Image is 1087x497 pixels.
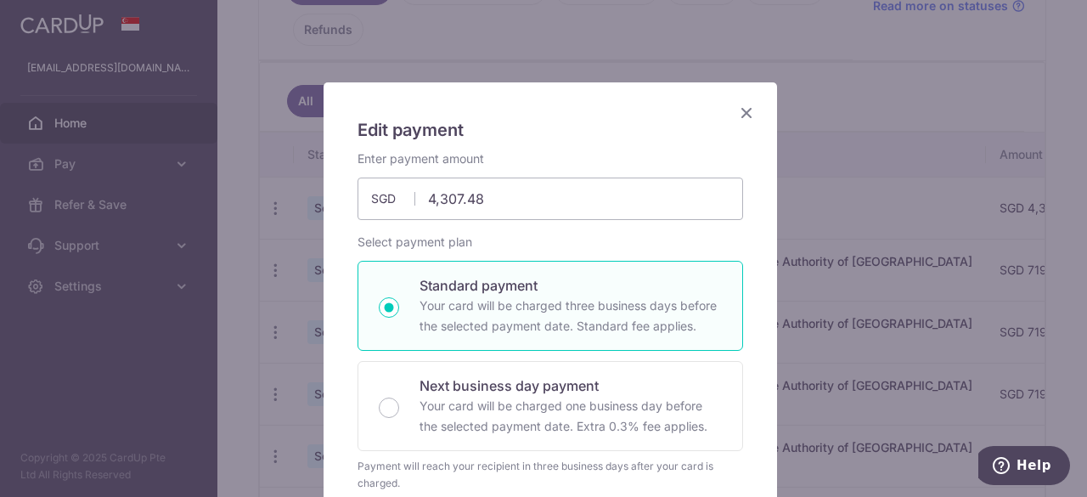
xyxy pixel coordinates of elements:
[420,296,722,336] p: Your card will be charged three business days before the selected payment date. Standard fee appl...
[420,376,722,396] p: Next business day payment
[371,190,415,207] span: SGD
[358,458,743,492] div: Payment will reach your recipient in three business days after your card is charged.
[978,446,1070,489] iframe: Opens a widget where you can find more information
[358,150,484,167] label: Enter payment amount
[358,178,743,220] input: 0.00
[358,116,743,144] h5: Edit payment
[420,396,722,437] p: Your card will be charged one business day before the selected payment date. Extra 0.3% fee applies.
[358,234,472,251] label: Select payment plan
[736,103,757,123] button: Close
[420,275,722,296] p: Standard payment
